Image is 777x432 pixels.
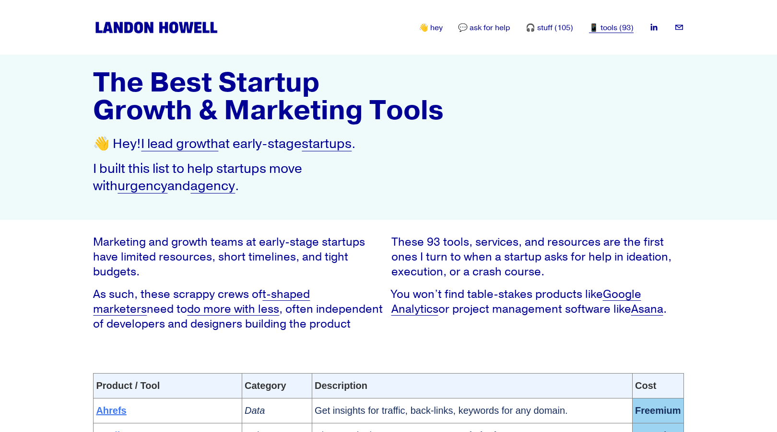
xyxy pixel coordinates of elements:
a: t-shaped marketers [93,287,310,317]
p: I built this list to help startups move with and . [93,160,411,195]
span: Data [245,405,265,416]
a: Ahrefs [96,405,126,416]
span: Product / Tool [96,380,160,391]
p: These 93 tools, services, and resources are the first ones I turn to when a startup asks for help... [391,235,684,280]
span: Get insights for traffic, back-links, keywords for any domain. [315,405,568,416]
a: do more with less [187,302,279,317]
a: startups [302,135,352,152]
a: 📱 tools (93) [589,22,634,34]
p: 👋 Hey! at early-stage . [93,136,411,153]
p: As such, these scrappy crews of need to , often independent of developers and designers building ... [93,287,386,332]
img: Landon Howell [93,20,220,35]
a: 💬 ask for help [458,22,510,34]
a: Asana [631,302,663,317]
span: Freemium [635,405,681,416]
a: landon.howell@gmail.com [674,23,684,32]
span: Description [315,380,367,391]
span: Cost [635,380,656,391]
a: I lead growth [141,135,218,152]
a: Google Analytics [391,287,641,317]
p: Marketing and growth teams at early-stage startups have limited resources, short timelines, and t... [93,235,386,280]
a: LinkedIn [649,23,659,32]
a: urgency [118,177,167,194]
a: 🎧 stuff (105) [526,22,573,34]
span: Category [245,380,286,391]
p: You won’t find table-stakes products like or project management software like . [391,287,684,317]
a: agency [190,177,235,194]
a: 👋 hey [419,22,443,34]
strong: The Best Startup Growth & Marketing Tools [93,65,444,128]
